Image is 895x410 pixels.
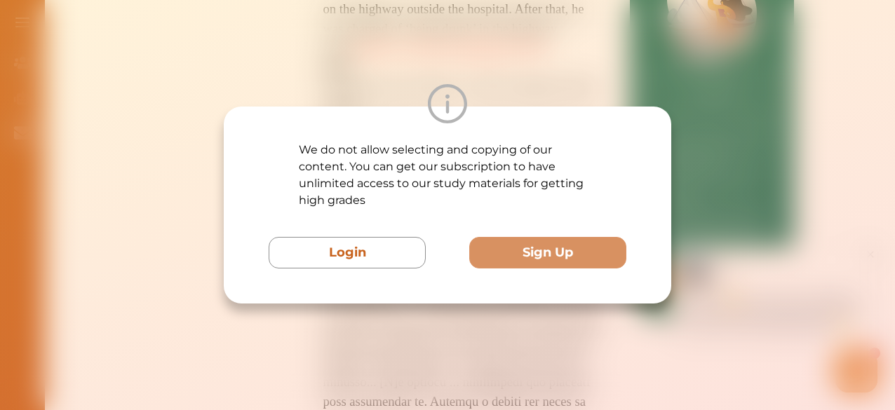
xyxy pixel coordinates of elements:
p: We do not allow selecting and copying of our content. You can get our subscription to have unlimi... [299,142,597,209]
button: Login [269,237,426,268]
button: Sign Up [469,237,626,268]
img: Nini [123,14,149,41]
i: 1 [311,104,322,115]
span: 👋 [168,48,180,62]
span: 🌟 [280,75,292,89]
div: Nini [158,23,174,37]
p: Hey there If you have any questions, I'm here to help! Just text back 'Hi' and choose from the fo... [123,48,309,89]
